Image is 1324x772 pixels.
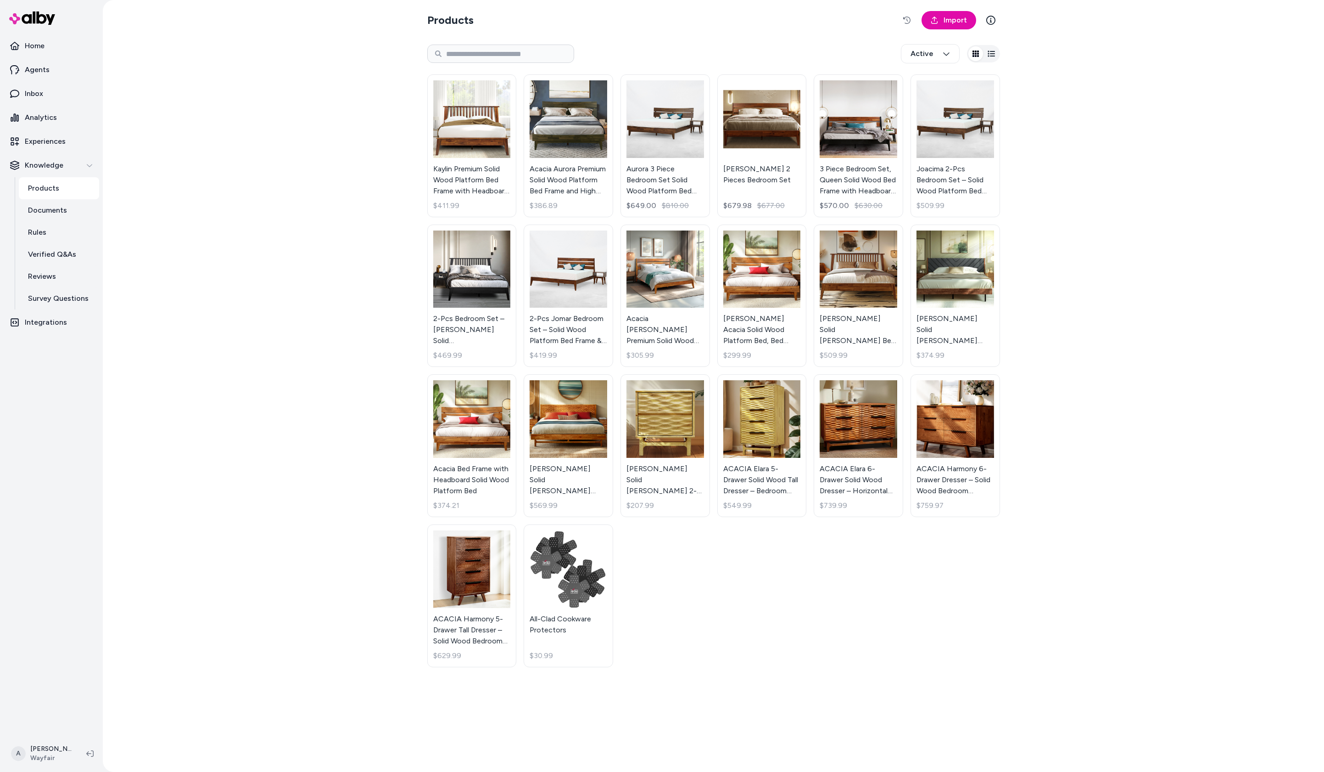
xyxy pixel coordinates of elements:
[28,227,46,238] p: Rules
[814,225,903,367] a: Kristoffer Solid Wood Bed Frame with Headboard[PERSON_NAME] Solid [PERSON_NAME] Bed Frame with He...
[4,107,99,129] a: Analytics
[427,524,517,667] a: ACACIA Harmony 5-Drawer Tall Dresser – Solid Wood Bedroom Dresser With Zen-Inspired CNC Circle De...
[19,199,99,221] a: Documents
[25,40,45,51] p: Home
[427,74,517,217] a: Kaylin Premium Solid Wood Platform Bed Frame with Headboard – 800 lb Capacity, No Box Spring Need...
[4,35,99,57] a: Home
[6,739,79,768] button: A[PERSON_NAME]Wayfair
[620,225,710,367] a: Acacia Christoper Premium Solid Wood Bed Frame, Bed Frame with Headboard Included, Mid century Mo...
[30,744,72,754] p: [PERSON_NAME]
[25,112,57,123] p: Analytics
[717,74,807,217] a: Emery 2 Pieces Bedroom Set[PERSON_NAME] 2 Pieces Bedroom Set$679.98$677.00
[19,265,99,287] a: Reviews
[717,374,807,517] a: ACACIA Elara 5-Drawer Solid Wood Tall Dresser – Bedroom Dresser With CNC Wave Detail – Mid-Centur...
[944,15,967,26] span: Import
[427,225,517,367] a: 2-Pcs Bedroom Set – Jildardo Solid Wood Platform Bed Frame & Matching Nightstand, Scandinavian Ru...
[28,293,89,304] p: Survey Questions
[524,225,613,367] a: 2-Pcs Jomar Bedroom Set – Solid Wood Platform Bed Frame & Matching Nightstand, Scandinavian Rusti...
[524,374,613,517] a: Gerrell Elara Solid Wood Platform Bed Frame with Sculpted Spearhead Headboard – Mid-Century Moder...
[30,754,72,763] span: Wayfair
[4,59,99,81] a: Agents
[28,249,76,260] p: Verified Q&As
[620,74,710,217] a: Aurora 3 Piece Bedroom Set Solid Wood Platform Bed Frame with Headboard and NightstandAurora 3 Pi...
[524,74,613,217] a: Acacia Aurora Premium Solid Wood Platform Bed Frame and High Headboard, King Bed Frame with Headb...
[717,225,807,367] a: Antione Acacia Solid Wood Platform Bed, Bed Frame with Headboard, Farmhouse Bed Frame Style[PERSO...
[25,88,43,99] p: Inbox
[19,287,99,310] a: Survey Questions
[25,64,50,75] p: Agents
[814,74,903,217] a: 3 Piece Bedroom Set, Queen Solid Wood Bed Frame with Headboard and 2 Nightstand, 800lbs Capacity3...
[427,13,474,28] h2: Products
[901,44,960,63] button: Active
[911,74,1000,217] a: Joacima 2-Pcs Bedroom Set – Solid Wood Platform Bed Frame & Matching Nightstand, Mid-Century Mode...
[4,311,99,333] a: Integrations
[4,154,99,176] button: Knowledge
[4,83,99,105] a: Inbox
[25,160,63,171] p: Knowledge
[19,221,99,243] a: Rules
[620,374,710,517] a: Gerrell Elara Solid Wood 2-Drawer Nightstand with Sculpted Front – Mid-Century Modern Bedside Tab...
[19,243,99,265] a: Verified Q&As
[28,205,67,216] p: Documents
[19,177,99,199] a: Products
[524,524,613,667] a: All-Clad Cookware ProtectorsAll-Clad Cookware Protectors$30.99
[427,374,517,517] a: Acacia Bed Frame with Headboard Solid Wood Platform BedAcacia Bed Frame with Headboard Solid Wood...
[28,271,56,282] p: Reviews
[28,183,59,194] p: Products
[25,317,67,328] p: Integrations
[9,11,55,25] img: alby Logo
[814,374,903,517] a: ACACIA Elara 6-Drawer Solid Wood Dresser – Horizontal Bedroom Wood Dresser With CNC Wave Texture ...
[911,225,1000,367] a: Felisha Solid Wood King Upholstered Bed Frame with Fabric Headboard, Contemporary Modern Upholste...
[911,374,1000,517] a: ACACIA Harmony 6-Drawer Dresser – Solid Wood Bedroom Dresser With CNC Circle Pattern – Zen Sand G...
[11,746,26,761] span: A
[25,136,66,147] p: Experiences
[4,130,99,152] a: Experiences
[922,11,976,29] a: Import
